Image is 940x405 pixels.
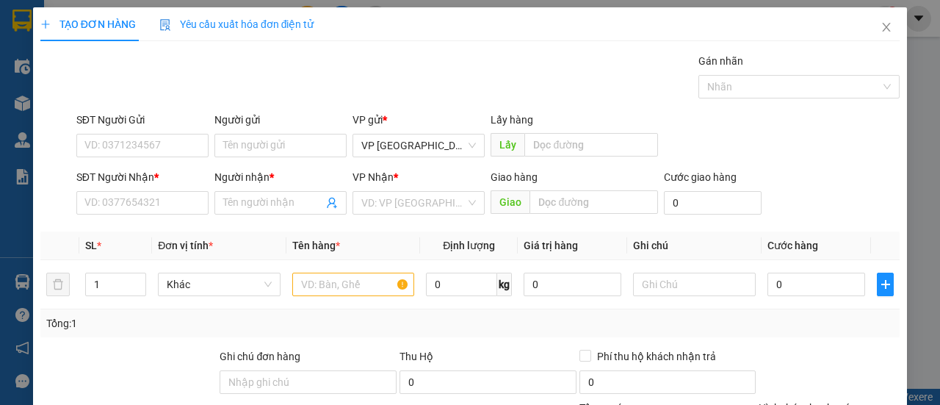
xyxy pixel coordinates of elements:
span: Cước hàng [767,240,818,251]
input: VD: Bàn, Ghế [292,273,415,296]
span: plus [878,279,893,290]
div: Người gửi [214,112,347,128]
div: SĐT Người Nhận [76,169,209,185]
label: Ghi chú đơn hàng [220,351,300,362]
span: Định lượng [443,240,495,251]
input: Dọc đường [524,133,657,157]
span: plus [40,19,51,29]
input: Dọc đường [529,190,657,214]
div: Tổng: 1 [46,315,364,331]
img: icon [159,19,171,31]
span: Giao hàng [491,171,538,183]
span: Giao [491,190,529,214]
span: user-add [326,197,338,209]
button: delete [46,273,70,296]
span: close [881,21,892,33]
span: Giá trị hàng [524,240,578,251]
span: SL [85,240,97,251]
div: Người nhận [214,169,347,185]
span: Phí thu hộ khách nhận trả [591,348,722,365]
span: Khác [167,273,272,295]
label: Cước giao hàng [664,171,737,183]
label: Gán nhãn [698,55,743,67]
span: TẠO ĐƠN HÀNG [40,18,136,30]
span: Đơn vị tính [158,240,213,251]
span: Lấy [491,133,524,157]
div: SĐT Người Gửi [76,112,209,128]
span: Thu Hộ [399,351,433,362]
input: Cước giao hàng [664,191,762,215]
span: VP Nhận [352,171,394,183]
button: plus [877,273,894,296]
div: VP gửi [352,112,485,128]
button: Close [866,7,907,49]
span: Yêu cầu xuất hóa đơn điện tử [159,18,314,30]
span: kg [497,273,512,296]
input: 0 [524,273,621,296]
span: Lấy hàng [491,114,533,126]
span: Tên hàng [292,240,340,251]
input: Ghi Chú [633,273,756,296]
input: Ghi chú đơn hàng [220,370,397,394]
span: VP Mỹ Đình [361,135,476,157]
th: Ghi chú [627,232,762,260]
